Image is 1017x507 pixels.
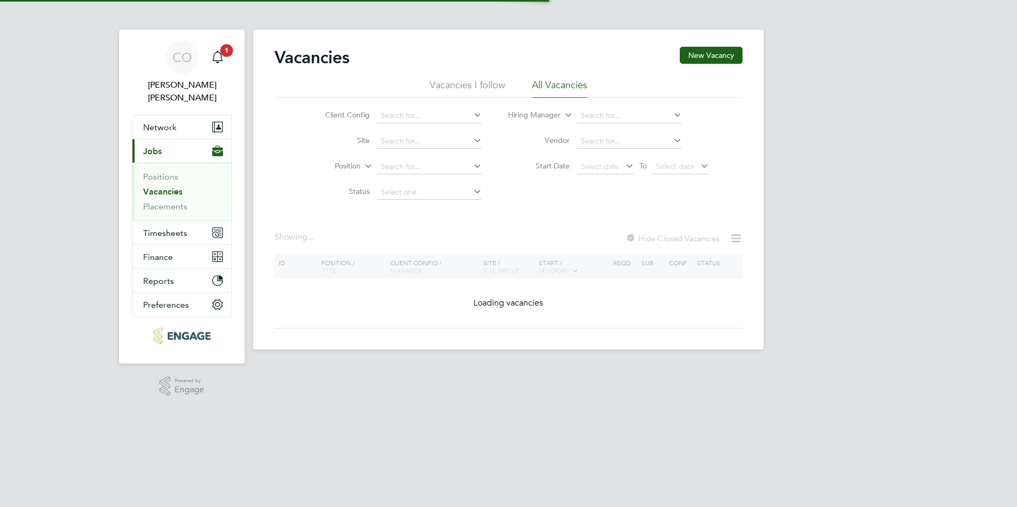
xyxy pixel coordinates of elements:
[132,115,231,139] button: Network
[626,233,719,243] label: Hide Closed Vacancies
[207,40,228,74] a: 1
[143,122,177,132] span: Network
[299,161,361,172] label: Position
[153,327,210,344] img: carbonrecruitment-logo-retina.png
[377,134,482,149] input: Search for...
[132,163,231,221] div: Jobs
[143,276,174,286] span: Reports
[132,79,232,104] span: Connor O'sullivan
[636,159,650,173] span: To
[143,172,178,182] a: Positions
[143,300,189,310] span: Preferences
[309,136,370,145] label: Site
[309,110,370,120] label: Client Config
[532,79,587,98] li: All Vacancies
[220,44,233,57] span: 1
[143,146,162,156] span: Jobs
[508,161,570,171] label: Start Date
[309,187,370,196] label: Status
[143,201,187,212] a: Placements
[508,136,570,145] label: Vendor
[499,110,561,121] label: Hiring Manager
[143,252,173,262] span: Finance
[577,108,682,123] input: Search for...
[377,108,482,123] input: Search for...
[132,293,231,316] button: Preferences
[119,30,245,364] nav: Main navigation
[172,50,192,64] span: CO
[132,139,231,163] button: Jobs
[160,376,205,396] a: Powered byEngage
[132,327,232,344] a: Go to home page
[274,47,349,68] h2: Vacancies
[132,245,231,268] button: Finance
[143,187,182,197] a: Vacancies
[132,269,231,292] button: Reports
[174,376,204,385] span: Powered by
[680,47,743,64] button: New Vacancy
[430,79,505,98] li: Vacancies I follow
[274,232,316,243] div: Showing
[577,134,682,149] input: Search for...
[377,185,482,200] input: Select one
[307,232,314,242] span: ...
[132,40,232,104] a: CO[PERSON_NAME] [PERSON_NAME]
[377,159,482,174] input: Search for...
[174,385,204,394] span: Engage
[132,221,231,244] button: Timesheets
[581,162,619,171] span: Select date
[143,228,187,238] span: Timesheets
[656,162,694,171] span: Select date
